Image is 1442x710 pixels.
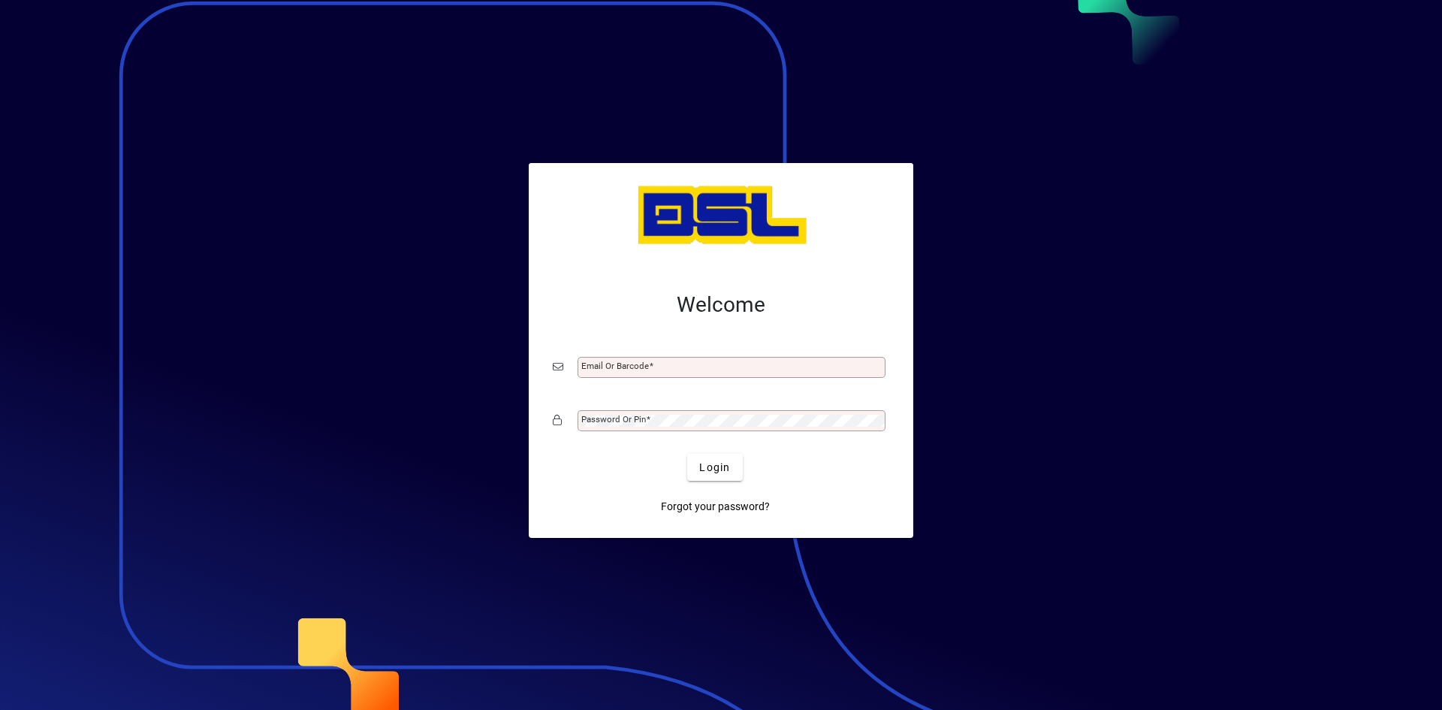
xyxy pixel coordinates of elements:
[581,361,649,371] mat-label: Email or Barcode
[553,292,889,318] h2: Welcome
[581,414,646,424] mat-label: Password or Pin
[655,493,776,520] a: Forgot your password?
[699,460,730,476] span: Login
[661,499,770,515] span: Forgot your password?
[687,454,742,481] button: Login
